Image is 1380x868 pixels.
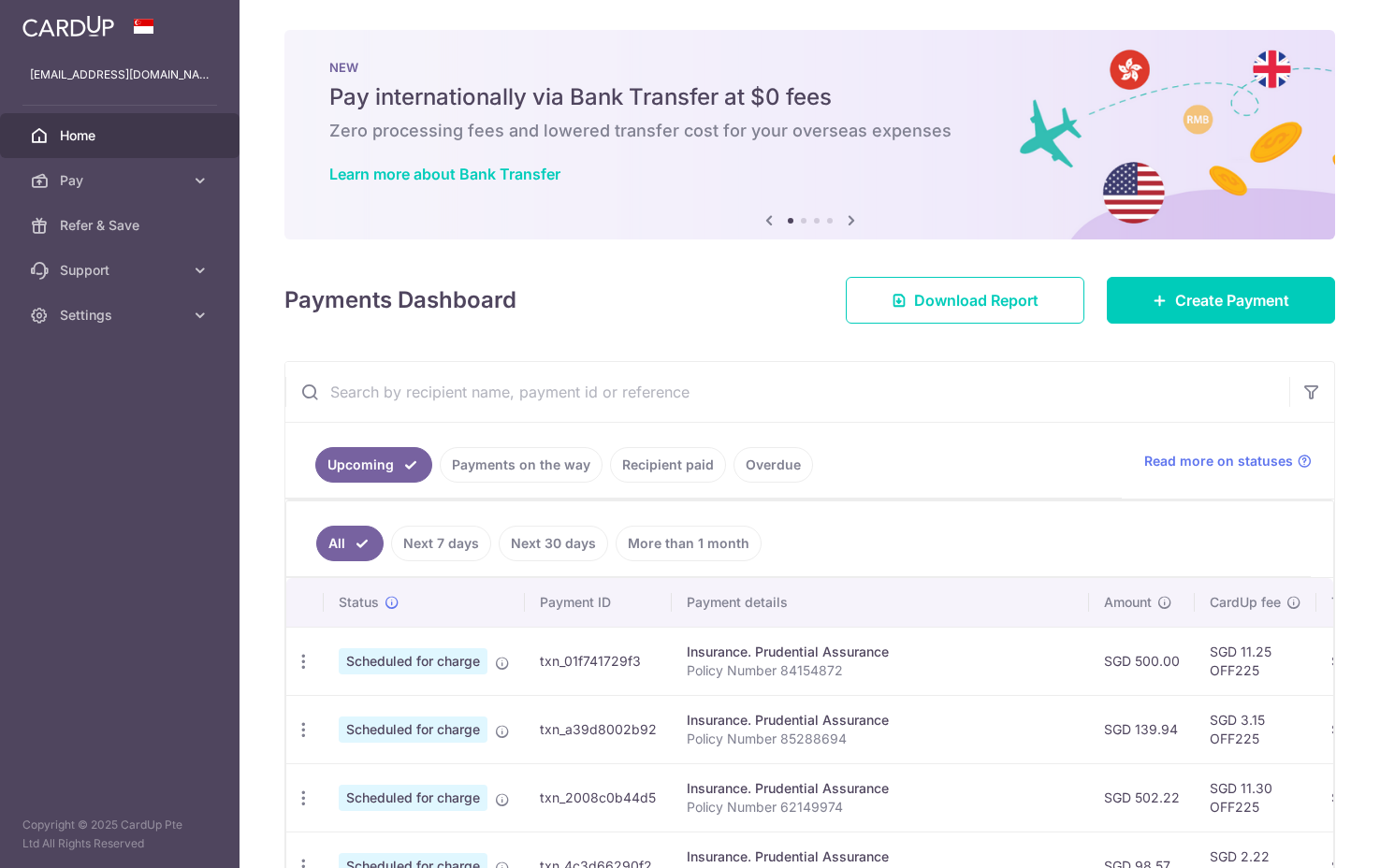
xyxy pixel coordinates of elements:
[329,165,560,183] a: Learn more about Bank Transfer
[672,578,1089,627] th: Payment details
[1175,289,1289,311] span: Create Payment
[339,716,487,743] span: Scheduled for charge
[284,30,1335,239] img: Bank transfer banner
[30,65,210,84] p: [EMAIL_ADDRESS][DOMAIN_NAME]
[1089,695,1195,763] td: SGD 139.94
[43,13,81,30] span: Help
[440,447,603,483] a: Payments on the way
[687,643,1074,661] div: Insurance. Prudential Assurance
[315,447,432,483] a: Upcoming
[687,798,1074,817] p: Policy Number 62149974
[525,627,672,695] td: txn_01f741729f3
[1104,593,1152,612] span: Amount
[687,847,1074,866] div: Insurance. Prudential Assurance
[391,526,491,561] a: Next 7 days
[525,695,672,763] td: txn_a39d8002b92
[60,306,183,325] span: Settings
[339,785,487,811] span: Scheduled for charge
[1195,695,1316,763] td: SGD 3.15 OFF225
[60,126,183,145] span: Home
[687,730,1074,748] p: Policy Number 85288694
[316,526,384,561] a: All
[329,82,1290,112] h5: Pay internationally via Bank Transfer at $0 fees
[60,261,183,280] span: Support
[22,15,114,37] img: CardUp
[846,277,1084,324] a: Download Report
[60,171,183,190] span: Pay
[525,578,672,627] th: Payment ID
[329,60,1290,75] p: NEW
[1107,277,1335,324] a: Create Payment
[687,711,1074,730] div: Insurance. Prudential Assurance
[1195,763,1316,832] td: SGD 11.30 OFF225
[329,120,1290,142] h6: Zero processing fees and lowered transfer cost for your overseas expenses
[285,362,1289,422] input: Search by recipient name, payment id or reference
[1089,763,1195,832] td: SGD 502.22
[1144,452,1293,470] span: Read more on statuses
[525,763,672,832] td: txn_2008c0b44d5
[284,283,516,317] h4: Payments Dashboard
[1210,593,1281,612] span: CardUp fee
[1144,452,1312,470] a: Read more on statuses
[687,779,1074,798] div: Insurance. Prudential Assurance
[1089,627,1195,695] td: SGD 500.00
[499,526,608,561] a: Next 30 days
[60,216,183,235] span: Refer & Save
[616,526,762,561] a: More than 1 month
[1195,627,1316,695] td: SGD 11.25 OFF225
[610,447,726,483] a: Recipient paid
[914,289,1039,311] span: Download Report
[339,593,379,612] span: Status
[734,447,813,483] a: Overdue
[687,661,1074,680] p: Policy Number 84154872
[339,648,487,674] span: Scheduled for charge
